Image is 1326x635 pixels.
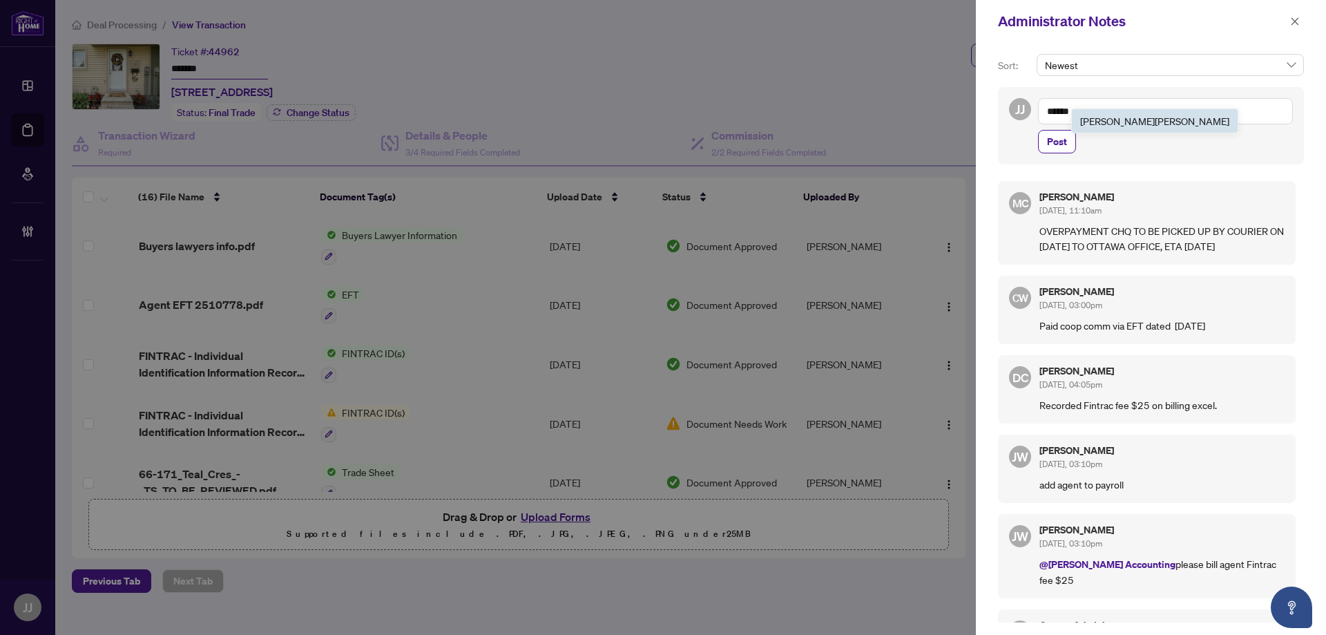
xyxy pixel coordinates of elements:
[1039,538,1102,549] span: [DATE], 03:10pm
[1012,290,1028,305] span: CW
[998,11,1286,32] div: Administrator Notes
[1039,556,1285,587] p: please bill agent Fintrac fee $25
[1012,447,1028,466] span: JW
[1039,558,1175,571] span: @[PERSON_NAME] Accounting
[1039,397,1285,413] p: Recorded Fintrac fee $25 on billing excel.
[1012,368,1028,386] span: DC
[1039,318,1285,333] p: Paid coop comm via EFT dated [DATE]
[1039,223,1285,254] p: OVERPAYMENT CHQ TO BE PICKED UP BY COURIER ON [DATE] TO OTTAWA OFFICE, ETA [DATE]
[1039,525,1285,535] h5: [PERSON_NAME]
[1039,459,1102,469] span: [DATE], 03:10pm
[1080,115,1229,127] span: [PERSON_NAME]
[1039,446,1285,455] h5: [PERSON_NAME]
[1039,287,1285,296] h5: [PERSON_NAME]
[1015,99,1025,119] span: JJ
[1039,366,1285,376] h5: [PERSON_NAME]
[1039,477,1285,492] p: add agent to payroll
[1039,300,1102,310] span: [DATE], 03:00pm
[1039,192,1285,202] h5: [PERSON_NAME]
[1080,115,1155,127] b: [PERSON_NAME]
[1012,194,1028,211] span: MC
[998,58,1031,73] p: Sort:
[1038,130,1076,153] button: Post
[1047,131,1067,153] span: Post
[1039,379,1102,390] span: [DATE], 04:05pm
[1039,620,1285,630] h5: Ottawa Administrator
[1045,55,1296,75] span: Newest
[1290,17,1300,26] span: close
[1271,587,1312,628] button: Open asap
[1039,205,1102,216] span: [DATE], 11:10am
[1012,527,1028,546] span: JW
